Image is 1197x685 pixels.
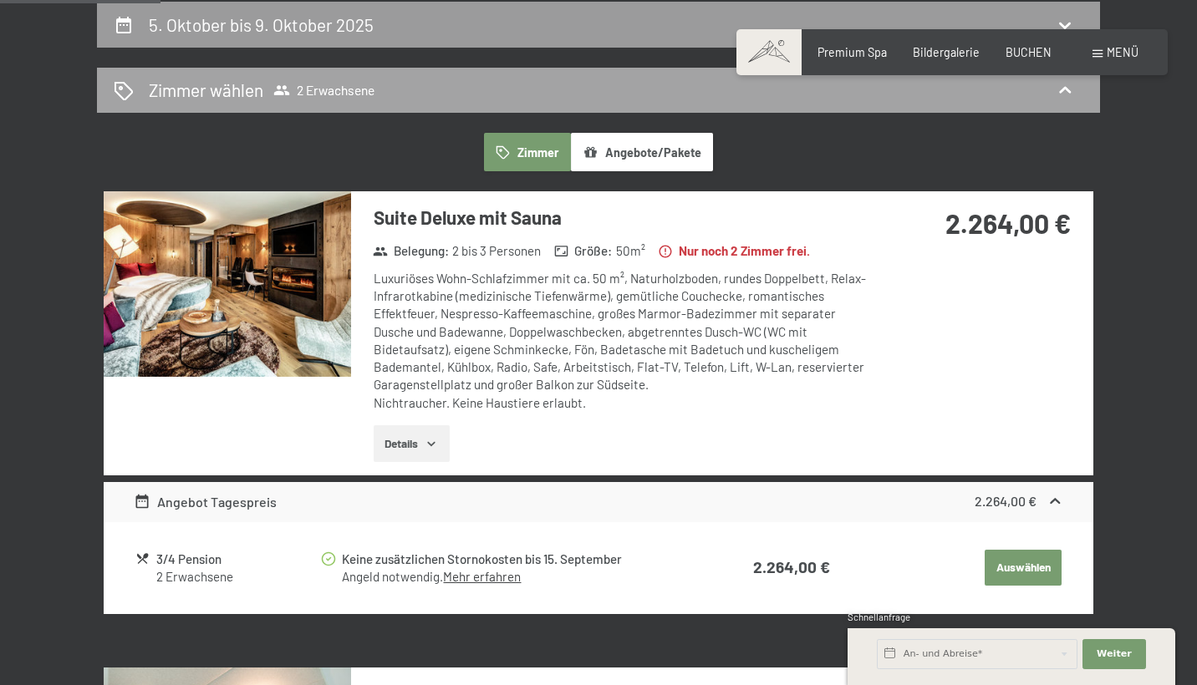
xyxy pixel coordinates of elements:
[554,242,613,260] strong: Größe :
[753,557,830,576] strong: 2.264,00 €
[571,133,713,171] button: Angebote/Pakete
[1006,45,1052,59] a: BUCHEN
[104,482,1093,522] div: Angebot Tagespreis2.264,00 €
[1107,45,1138,59] span: Menü
[149,78,263,102] h2: Zimmer wählen
[149,14,374,35] h2: 5. Oktober bis 9. Oktober 2025
[104,191,351,377] img: mss_renderimg.php
[156,568,319,586] div: 2 Erwachsene
[342,568,690,586] div: Angeld notwendig.
[452,242,541,260] span: 2 bis 3 Personen
[945,207,1071,239] strong: 2.264,00 €
[443,569,521,584] a: Mehr erfahren
[134,492,278,512] div: Angebot Tagespreis
[913,45,980,59] a: Bildergalerie
[484,133,571,171] button: Zimmer
[374,425,450,462] button: Details
[985,550,1062,586] button: Auswählen
[818,45,887,59] a: Premium Spa
[658,242,810,260] strong: Nur noch 2 Zimmer frei.
[975,493,1037,509] strong: 2.264,00 €
[273,82,374,99] span: 2 Erwachsene
[616,242,645,260] span: 50 m²
[848,611,910,622] span: Schnellanfrage
[156,550,319,569] div: 3/4 Pension
[373,242,449,260] strong: Belegung :
[374,205,871,231] h3: Suite Deluxe mit Sauna
[1082,639,1146,669] button: Weiter
[374,270,871,412] div: Luxuriöses Wohn-Schlafzimmer mit ca. 50 m², Naturholzboden, rundes Doppelbett, Relax-Infrarotkabi...
[342,550,690,569] div: Keine zusätzlichen Stornokosten bis 15. September
[1097,647,1132,661] span: Weiter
